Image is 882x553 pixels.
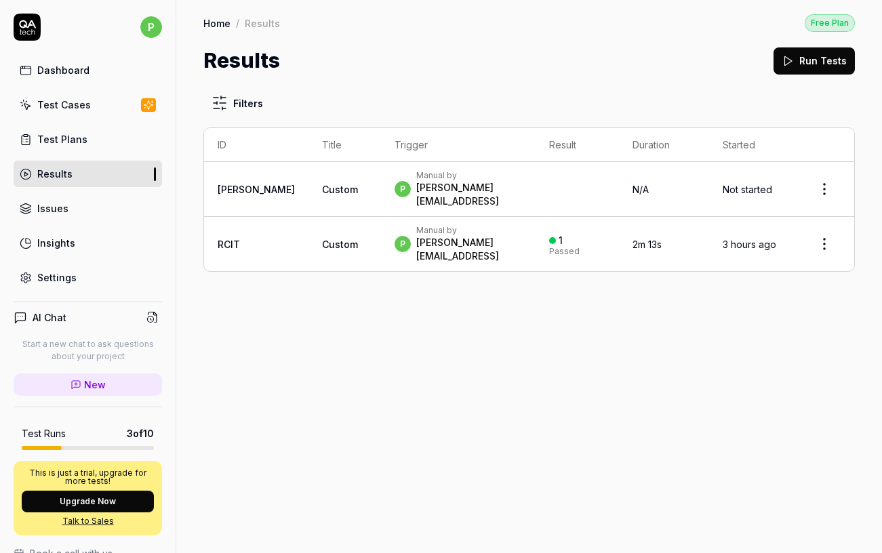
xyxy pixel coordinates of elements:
[559,234,563,247] div: 1
[709,128,795,162] th: Started
[805,14,855,32] button: Free Plan
[14,373,162,396] a: New
[127,426,154,441] span: 3 of 10
[14,91,162,118] a: Test Cases
[84,377,106,392] span: New
[619,128,709,162] th: Duration
[14,161,162,187] a: Results
[322,184,358,195] span: Custom
[536,128,619,162] th: Result
[218,239,240,250] a: RClT
[14,264,162,291] a: Settings
[416,236,521,263] div: [PERSON_NAME][EMAIL_ADDRESS]
[140,14,162,41] button: p
[381,128,535,162] th: Trigger
[14,195,162,222] a: Issues
[203,89,271,117] button: Filters
[37,167,73,181] div: Results
[774,47,855,75] button: Run Tests
[22,428,66,440] h5: Test Runs
[14,230,162,256] a: Insights
[245,16,280,30] div: Results
[14,338,162,363] p: Start a new chat to ask questions about your project
[22,515,154,527] a: Talk to Sales
[723,239,776,250] time: 3 hours ago
[416,181,521,208] div: [PERSON_NAME][EMAIL_ADDRESS]
[37,201,68,216] div: Issues
[203,45,280,76] h1: Results
[37,236,75,250] div: Insights
[308,128,381,162] th: Title
[22,469,154,485] p: This is just a trial, upgrade for more tests!
[395,181,411,197] span: p
[33,310,66,325] h4: AI Chat
[14,126,162,152] a: Test Plans
[14,57,162,83] a: Dashboard
[22,491,154,512] button: Upgrade Now
[218,184,295,195] a: [PERSON_NAME]
[37,270,77,285] div: Settings
[236,16,239,30] div: /
[140,16,162,38] span: p
[549,247,580,255] div: Passed
[322,239,358,250] span: Custom
[37,98,91,112] div: Test Cases
[203,16,230,30] a: Home
[37,63,89,77] div: Dashboard
[633,184,649,195] span: N/A
[416,225,521,236] div: Manual by
[416,170,521,181] div: Manual by
[709,162,795,217] td: Not started
[395,236,411,252] span: p
[633,239,662,250] time: 2m 13s
[204,128,308,162] th: ID
[37,132,87,146] div: Test Plans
